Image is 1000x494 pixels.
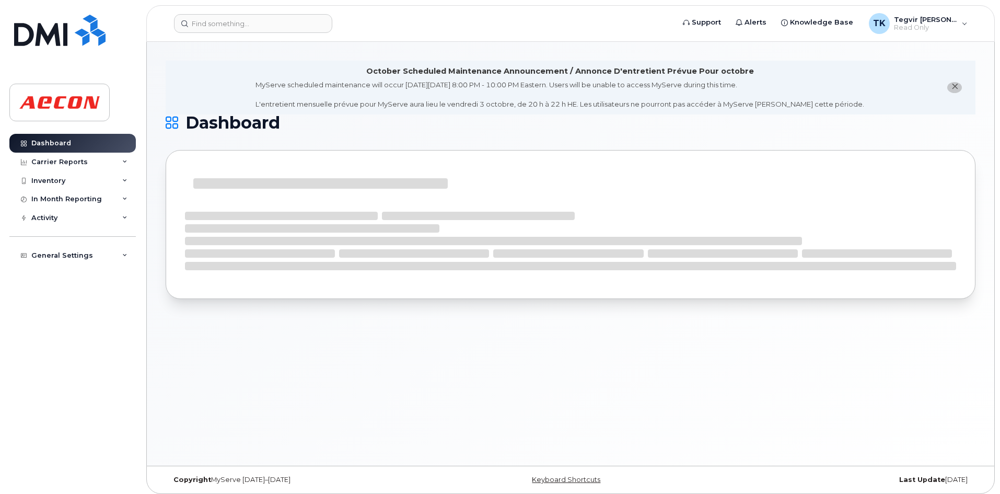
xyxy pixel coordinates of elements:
div: October Scheduled Maintenance Announcement / Annonce D'entretient Prévue Pour octobre [366,66,754,77]
a: Keyboard Shortcuts [532,476,600,484]
span: Dashboard [185,115,280,131]
strong: Last Update [899,476,945,484]
div: MyServe scheduled maintenance will occur [DATE][DATE] 8:00 PM - 10:00 PM Eastern. Users will be u... [255,80,864,109]
div: MyServe [DATE]–[DATE] [166,476,436,484]
div: [DATE] [705,476,975,484]
button: close notification [947,82,962,93]
strong: Copyright [173,476,211,484]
